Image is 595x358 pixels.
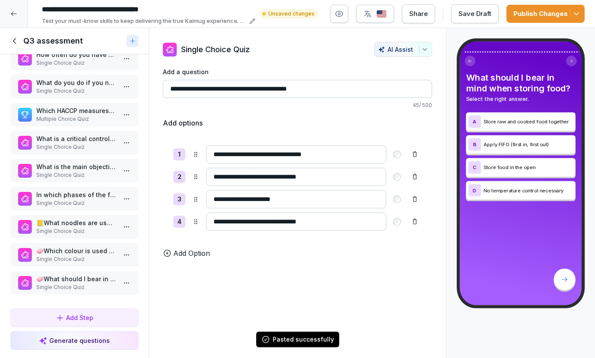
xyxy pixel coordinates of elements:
div: Publish Changes [513,9,578,19]
p: Single Choice Quiz [36,283,116,291]
button: Add Step [10,308,138,327]
p: C [473,165,477,170]
div: Which HACCP measures are important when handling food?Multiple Choice Quiz [10,103,138,126]
button: Generate questions [10,331,138,350]
div: Pasted successfully [273,335,334,344]
h5: Add options [163,118,203,128]
button: Share [402,4,435,23]
button: Publish Changes [506,5,585,23]
p: Single Choice Quiz [36,59,116,67]
div: 🧼What should I bear in mind when storing food?Single Choice Quiz [10,271,138,295]
p: B [473,142,476,148]
h4: What should I bear in mind when storing food? [466,72,575,94]
p: 🧼Which colour is used for cleaning at in [GEOGRAPHIC_DATA]? [36,246,116,255]
div: What is the main objective of HACCP implementation?Single Choice Quiz [10,159,138,182]
p: Single Choice Quiz [36,227,116,235]
p: 4 [177,217,181,227]
div: Generate questions [39,336,110,345]
p: 2 [178,172,181,182]
p: What is a critical control point (HACCP) in food hygiene? [36,134,116,143]
p: Single Choice Quiz [36,171,116,179]
button: AI Assist [374,42,432,57]
p: What do you do if you notice symptoms such as a cough during your shift? [36,78,116,87]
div: How often do you have to do a follow-up instruction in the food sector?Single Choice Quiz [10,47,138,70]
p: In which phases of the food chain is HACCP applied? [36,190,116,199]
div: What do you do if you notice symptoms such as a cough during your shift?Single Choice Quiz [10,75,138,98]
div: Share [409,9,428,19]
div: 🧼Which colour is used for cleaning at in [GEOGRAPHIC_DATA]?Single Choice Quiz [10,243,138,267]
p: Single Choice Quiz [36,143,116,151]
div: In which phases of the food chain is HACCP applied?Single Choice Quiz [10,187,138,210]
div: Add Step [56,313,93,322]
p: 🧼What should I bear in mind when storing food? [36,274,116,283]
p: Single Choice Quiz [36,255,116,263]
p: 3 [178,195,181,204]
p: Test your must-know skills to keep delivering the true Kaimug experience. Top performers will rec... [42,17,247,25]
p: Which HACCP measures are important when handling food? [36,106,116,115]
p: A [473,119,477,125]
label: Add a question [163,67,432,76]
p: Store raw and cooked food together [483,118,573,125]
p: Select the right answer. [466,95,575,103]
p: Add Option [173,248,210,258]
img: us.svg [376,10,387,18]
div: 📒What noodles are used for Pad Thai, Pad Siu and Pad Wunsen (in that order)?Single Choice Quiz [10,215,138,239]
p: Multiple Choice Quiz [36,115,116,123]
p: Single Choice Quiz [181,44,250,55]
p: 45 / 500 [163,101,432,109]
p: Single Choice Quiz [36,87,116,95]
div: What is a critical control point (HACCP) in food hygiene?Single Choice Quiz [10,131,138,154]
p: Single Choice Quiz [36,199,116,207]
div: Save Draft [458,9,491,19]
p: Unsaved changes [268,10,315,18]
button: Save Draft [451,4,499,23]
p: What is the main objective of HACCP implementation? [36,162,116,171]
p: Store food in the open [483,164,573,171]
h1: Q3 assessment [23,36,83,46]
p: Apply FIFO (first in, first out) [483,141,573,148]
div: AI Assist [378,46,428,53]
p: How often do you have to do a follow-up instruction in the food sector? [36,50,116,59]
p: No temperature control necessary [483,187,573,194]
p: D [473,188,477,193]
p: 📒What noodles are used for Pad Thai, Pad Siu and Pad Wunsen (in that order)? [36,218,116,227]
p: 1 [178,150,181,160]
